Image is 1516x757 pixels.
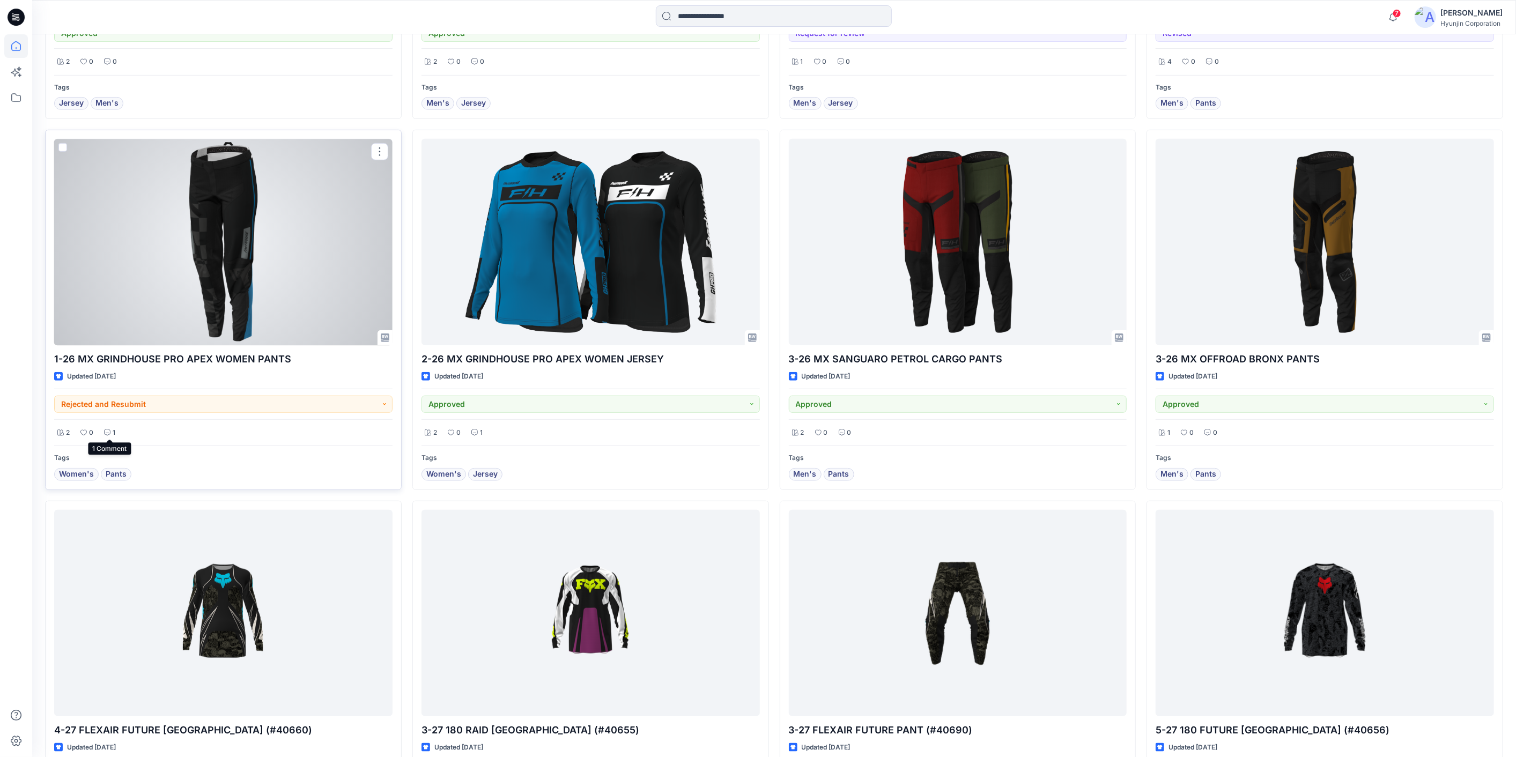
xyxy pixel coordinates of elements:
p: 0 [456,427,461,439]
p: Tags [1156,452,1494,464]
a: 5-27 180 FUTURE JERSEY (#40656) [1156,510,1494,716]
p: 0 [1191,56,1195,68]
p: Updated [DATE] [1169,371,1217,382]
p: 4-27 FLEXAIR FUTURE [GEOGRAPHIC_DATA] (#40660) [54,723,393,738]
span: Women's [426,468,461,481]
p: 2 [66,56,70,68]
p: 1 [480,427,483,439]
div: [PERSON_NAME] [1440,6,1503,19]
a: 2-26 MX GRINDHOUSE PRO APEX WOMEN JERSEY [421,139,760,345]
img: avatar [1415,6,1436,28]
p: 0 [823,56,827,68]
p: 0 [847,427,852,439]
a: 3-26 MX OFFROAD BRONX PANTS [1156,139,1494,345]
span: Pants [1195,97,1216,110]
p: Updated [DATE] [67,742,116,753]
a: 3-27 180 RAID JERSEY (#40655) [421,510,760,716]
span: 7 [1393,9,1401,18]
p: 0 [480,56,484,68]
span: Men's [794,468,817,481]
p: 2-26 MX GRINDHOUSE PRO APEX WOMEN JERSEY [421,352,760,367]
p: 0 [89,427,93,439]
p: 1 [801,56,803,68]
p: Updated [DATE] [434,742,483,753]
p: Tags [54,82,393,93]
p: 3-27 FLEXAIR FUTURE PANT (#40690) [789,723,1127,738]
span: Jersey [59,97,84,110]
p: 0 [1215,56,1219,68]
p: 1 [113,427,115,439]
p: 0 [89,56,93,68]
span: Men's [426,97,449,110]
p: 2 [801,427,804,439]
p: Tags [789,452,1127,464]
a: 3-27 FLEXAIR FUTURE PANT (#40690) [789,510,1127,716]
p: Tags [1156,82,1494,93]
p: 0 [1189,427,1194,439]
span: Jersey [461,97,486,110]
p: 5-27 180 FUTURE [GEOGRAPHIC_DATA] (#40656) [1156,723,1494,738]
span: Jersey [829,97,853,110]
span: Men's [95,97,119,110]
p: 2 [433,427,437,439]
p: 0 [846,56,851,68]
a: 1-26 MX GRINDHOUSE PRO APEX WOMEN PANTS [54,139,393,345]
p: 2 [66,427,70,439]
span: Men's [1160,97,1184,110]
a: 4-27 FLEXAIR FUTURE JERSEY (#40660) [54,510,393,716]
p: Updated [DATE] [434,371,483,382]
span: Jersey [473,468,498,481]
p: 0 [824,427,828,439]
span: Men's [1160,468,1184,481]
p: 3-26 MX OFFROAD BRONX PANTS [1156,352,1494,367]
span: Women's [59,468,94,481]
p: 1 [1167,427,1170,439]
p: 4 [1167,56,1172,68]
span: Pants [1195,468,1216,481]
a: 3-26 MX SANGUARO PETROL CARGO PANTS [789,139,1127,345]
p: 0 [113,56,117,68]
span: Pants [829,468,849,481]
p: 0 [456,56,461,68]
p: Tags [421,452,760,464]
p: Tags [54,452,393,464]
span: Pants [106,468,127,481]
p: 3-27 180 RAID [GEOGRAPHIC_DATA] (#40655) [421,723,760,738]
p: Updated [DATE] [802,742,851,753]
p: Updated [DATE] [67,371,116,382]
div: Hyunjin Corporation [1440,19,1503,27]
p: Tags [789,82,1127,93]
p: Updated [DATE] [1169,742,1217,753]
span: Men's [794,97,817,110]
p: Updated [DATE] [802,371,851,382]
p: 3-26 MX SANGUARO PETROL CARGO PANTS [789,352,1127,367]
p: 2 [433,56,437,68]
p: Tags [421,82,760,93]
p: 1-26 MX GRINDHOUSE PRO APEX WOMEN PANTS [54,352,393,367]
p: 0 [1213,427,1217,439]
